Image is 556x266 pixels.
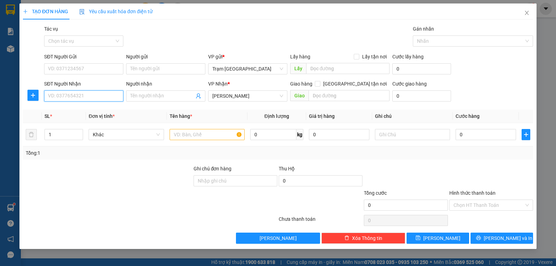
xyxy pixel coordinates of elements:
input: Ghi Chú [375,129,450,140]
img: logo.jpg [3,3,28,28]
span: SL [44,113,50,119]
label: Ghi chú đơn hàng [194,166,232,171]
label: Cước giao hàng [392,81,427,87]
span: printer [476,235,481,241]
span: Phan Thiết [212,91,283,101]
span: Đơn vị tính [89,113,115,119]
span: Cước hàng [456,113,480,119]
span: Xóa Thông tin [352,234,382,242]
li: Trung Nga [3,3,101,17]
div: Người gửi [126,53,205,61]
span: TẠO ĐƠN HÀNG [23,9,68,14]
li: VP [PERSON_NAME] [48,30,92,37]
span: plus [23,9,28,14]
span: Giao [290,90,309,101]
span: Trạm Sài Gòn [212,64,283,74]
div: SĐT Người Nhận [44,80,123,88]
label: Cước lấy hàng [392,54,424,59]
span: Thu Hộ [279,166,295,171]
span: [GEOGRAPHIC_DATA] tận nơi [320,80,390,88]
img: icon [79,9,85,15]
b: T1 [PERSON_NAME], P Phú Thuỷ [48,38,90,59]
div: Người nhận [126,80,205,88]
input: Dọc đường [306,63,390,74]
button: Close [517,3,537,23]
label: Tác vụ [44,26,58,32]
label: Hình thức thanh toán [449,190,496,196]
button: printer[PERSON_NAME] và In [471,233,533,244]
span: Tổng cước [364,190,387,196]
button: plus [27,90,39,101]
span: Tên hàng [170,113,192,119]
span: Yêu cầu xuất hóa đơn điện tử [79,9,153,14]
span: VP Nhận [208,81,228,87]
button: delete [26,129,37,140]
input: Cước lấy hàng [392,63,451,74]
span: user-add [196,93,201,99]
input: Dọc đường [309,90,390,101]
input: 0 [309,129,369,140]
div: Chưa thanh toán [278,215,363,227]
span: Lấy [290,63,306,74]
span: Giá trị hàng [309,113,335,119]
div: VP gửi [208,53,287,61]
li: VP Trạm [GEOGRAPHIC_DATA] [3,30,48,53]
span: delete [344,235,349,241]
span: save [416,235,420,241]
input: Ghi chú đơn hàng [194,175,277,186]
span: [PERSON_NAME] [260,234,297,242]
span: kg [296,129,303,140]
span: [PERSON_NAME] và In [484,234,532,242]
span: plus [522,132,530,137]
input: Cước giao hàng [392,90,451,102]
button: plus [522,129,530,140]
button: [PERSON_NAME] [236,233,320,244]
div: Tổng: 1 [26,149,215,157]
span: Khác [93,129,160,140]
span: plus [28,92,38,98]
button: save[PERSON_NAME] [407,233,469,244]
span: [PERSON_NAME] [423,234,460,242]
div: SĐT Người Gửi [44,53,123,61]
label: Gán nhãn [413,26,434,32]
span: close [524,10,530,16]
span: Lấy tận nơi [359,53,390,61]
button: deleteXóa Thông tin [321,233,405,244]
span: Giao hàng [290,81,312,87]
input: VD: Bàn, Ghế [170,129,245,140]
span: Định lượng [264,113,289,119]
span: Lấy hàng [290,54,310,59]
span: environment [48,39,53,43]
th: Ghi chú [372,110,453,123]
